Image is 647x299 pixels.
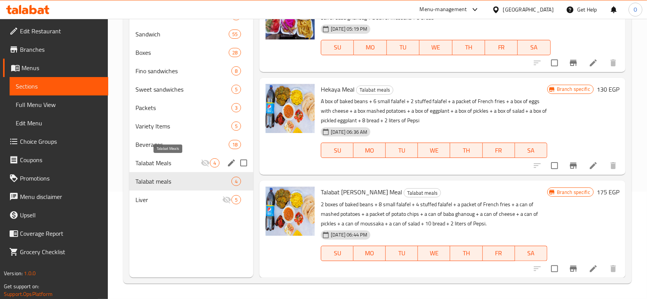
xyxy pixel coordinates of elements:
[404,188,441,197] div: Talabat meals
[16,100,102,109] span: Full Menu View
[16,82,102,91] span: Sections
[389,248,415,259] span: TU
[135,103,231,112] span: Packets
[485,40,518,55] button: FR
[546,261,563,277] span: Select to update
[521,42,547,53] span: SA
[321,143,353,158] button: SU
[20,192,102,201] span: Menu disclaimer
[324,42,351,53] span: SU
[3,40,108,59] a: Branches
[135,177,231,186] span: Talabat meals
[452,40,485,55] button: TH
[321,40,354,55] button: SU
[554,189,593,196] span: Branch specific
[129,154,253,172] div: Talabat Meals4edit
[266,187,315,236] img: Talabat Abu Mostafa Meal
[518,40,550,55] button: SA
[597,84,619,95] h6: 130 EGP
[10,77,108,95] a: Sections
[229,141,241,148] span: 18
[20,26,102,36] span: Edit Restaurant
[420,5,467,14] div: Menu-management
[4,289,53,299] a: Support.OpsPlatform
[3,169,108,187] a: Promotions
[229,49,241,56] span: 28
[3,132,108,151] a: Choice Groups
[129,3,253,212] nav: Menu sections
[16,118,102,128] span: Edit Menu
[328,231,370,238] span: [DATE] 06:44 PM
[515,143,547,158] button: SA
[3,243,108,261] a: Grocery Checklist
[232,104,241,112] span: 3
[357,248,383,259] span: MO
[386,246,418,261] button: TU
[231,103,241,112] div: items
[518,248,544,259] span: SA
[604,156,622,175] button: delete
[20,210,102,220] span: Upsell
[226,157,237,169] button: edit
[129,135,253,154] div: Beverages18
[456,42,482,53] span: TH
[483,246,515,261] button: FR
[483,143,515,158] button: FR
[353,143,386,158] button: MO
[135,195,222,204] span: Liver
[129,25,253,43] div: Sandwich55
[3,224,108,243] a: Coverage Report
[231,122,241,131] div: items
[231,177,241,186] div: items
[10,95,108,114] a: Full Menu View
[20,174,102,183] span: Promotions
[604,260,622,278] button: delete
[20,137,102,146] span: Choice Groups
[229,48,241,57] div: items
[266,84,315,133] img: Hekaya Meal
[328,25,370,33] span: [DATE] 05:19 PM
[3,206,108,224] a: Upsell
[589,58,598,67] a: Edit menu item
[486,248,512,259] span: FR
[564,156,583,175] button: Branch-specific-item
[4,268,23,278] span: Version:
[135,85,231,94] div: Sweet sandwiches
[324,145,350,156] span: SU
[589,264,598,273] a: Edit menu item
[418,246,450,261] button: WE
[353,246,386,261] button: MO
[232,67,241,75] span: 8
[546,55,563,71] span: Select to update
[210,159,219,167] span: 4
[321,97,547,125] p: A box of baked beans + 6 small falafel + 2 stuffed falafel + a packet of French fries + a box of ...
[3,187,108,206] a: Menu disclaimer
[356,85,393,95] div: Talabat meals
[135,122,231,131] span: Variety Items
[589,161,598,170] a: Edit menu item
[135,66,231,76] span: Fino sandwiches
[421,145,447,156] span: WE
[232,178,241,185] span: 4
[503,5,554,14] div: [GEOGRAPHIC_DATA]
[354,40,386,55] button: MO
[201,158,210,168] svg: Inactive section
[129,62,253,80] div: Fino sandwiches8
[387,40,419,55] button: TU
[386,143,418,158] button: TU
[135,158,201,168] span: Talabat Meals
[546,158,563,174] span: Select to update
[515,246,547,261] button: SA
[554,85,593,93] span: Branch specific
[21,63,102,72] span: Menus
[232,196,241,204] span: 5
[518,145,544,156] span: SA
[135,140,229,149] span: Beverages
[232,123,241,130] span: 5
[321,246,353,261] button: SU
[129,80,253,99] div: Sweet sandwiches5
[634,5,637,14] span: O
